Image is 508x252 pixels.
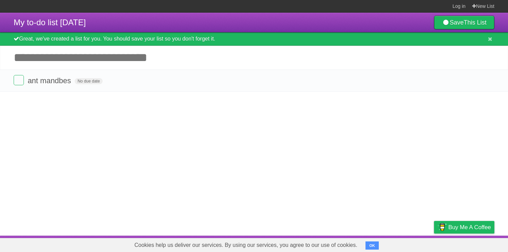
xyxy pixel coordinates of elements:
a: Developers [366,237,393,250]
span: ant mandbes [28,76,73,85]
a: Buy me a coffee [434,221,494,234]
span: Buy me a coffee [448,221,491,233]
img: Buy me a coffee [437,221,447,233]
a: SaveThis List [434,16,494,29]
a: Terms [402,237,417,250]
a: About [343,237,358,250]
a: Suggest a feature [451,237,494,250]
span: No due date [75,78,102,84]
span: Cookies help us deliver our services. By using our services, you agree to our use of cookies. [128,238,364,252]
a: Privacy [425,237,443,250]
label: Done [14,75,24,85]
button: OK [365,241,379,250]
span: My to-do list [DATE] [14,18,86,27]
b: This List [464,19,487,26]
